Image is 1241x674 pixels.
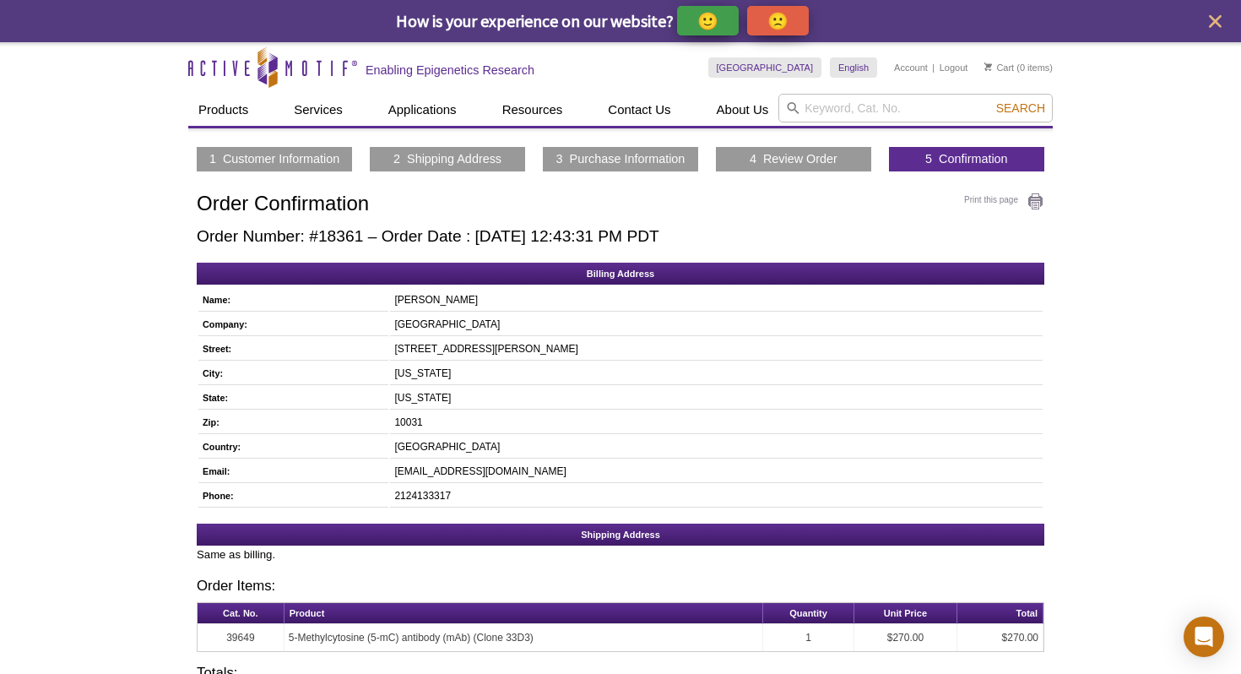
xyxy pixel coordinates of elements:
[984,62,1014,73] a: Cart
[390,338,1043,361] td: [STREET_ADDRESS][PERSON_NAME]
[767,10,788,31] p: 🙁
[203,292,380,307] h5: Name:
[203,390,380,405] h5: State:
[198,624,285,651] td: 39649
[197,579,1044,594] h3: Order Items:
[697,10,718,31] p: 🙂
[556,151,686,166] a: 3 Purchase Information
[830,57,877,78] a: English
[763,624,855,651] td: 1
[932,57,935,78] li: |
[390,289,1043,312] td: [PERSON_NAME]
[984,63,992,71] img: Your Cart
[390,436,1043,459] td: [GEOGRAPHIC_DATA]
[390,485,1043,508] td: 2124133317
[854,603,956,624] th: Unit Price
[197,263,1044,285] h2: Billing Address
[366,63,534,78] h2: Enabling Epigenetics Research
[198,603,285,624] th: Cat. No.
[1205,11,1226,32] button: close
[964,193,1044,211] a: Print this page
[203,317,380,332] h5: Company:
[203,366,380,381] h5: City:
[778,94,1053,122] input: Keyword, Cat. No.
[378,94,467,126] a: Applications
[390,460,1043,483] td: [EMAIL_ADDRESS][DOMAIN_NAME]
[390,313,1043,336] td: [GEOGRAPHIC_DATA]
[492,94,573,126] a: Resources
[203,415,380,430] h5: Zip:
[203,439,380,454] h5: Country:
[197,227,1044,246] h2: Order Number: #18361 – Order Date : [DATE] 12:43:31 PM PDT
[390,411,1043,434] td: 10031
[203,488,380,503] h5: Phone:
[1184,617,1224,657] div: Open Intercom Messenger
[708,57,822,78] a: [GEOGRAPHIC_DATA]
[203,464,380,479] h5: Email:
[197,547,1044,563] p: Same as billing.
[996,101,1045,115] span: Search
[188,94,258,126] a: Products
[197,193,1044,217] h1: Order Confirmation
[197,524,1044,546] h2: Shipping Address
[285,603,763,624] th: Product
[894,62,928,73] a: Account
[284,94,353,126] a: Services
[763,603,855,624] th: Quantity
[991,101,1050,116] button: Search
[957,603,1043,624] th: Total
[940,62,968,73] a: Logout
[396,10,674,31] span: How is your experience on our website?
[393,151,501,166] a: 2 Shipping Address
[925,151,1008,166] a: 5 Confirmation
[390,362,1043,385] td: [US_STATE]
[707,94,779,126] a: About Us
[750,151,837,166] a: 4 Review Order
[598,94,680,126] a: Contact Us
[984,57,1053,78] li: (0 items)
[957,624,1043,651] td: $270.00
[854,624,956,651] td: $270.00
[209,151,339,166] a: 1 Customer Information
[390,387,1043,410] td: [US_STATE]
[285,624,763,651] td: 5-Methylcytosine (5-mC) antibody (mAb) (Clone 33D3)
[203,341,380,356] h5: Street:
